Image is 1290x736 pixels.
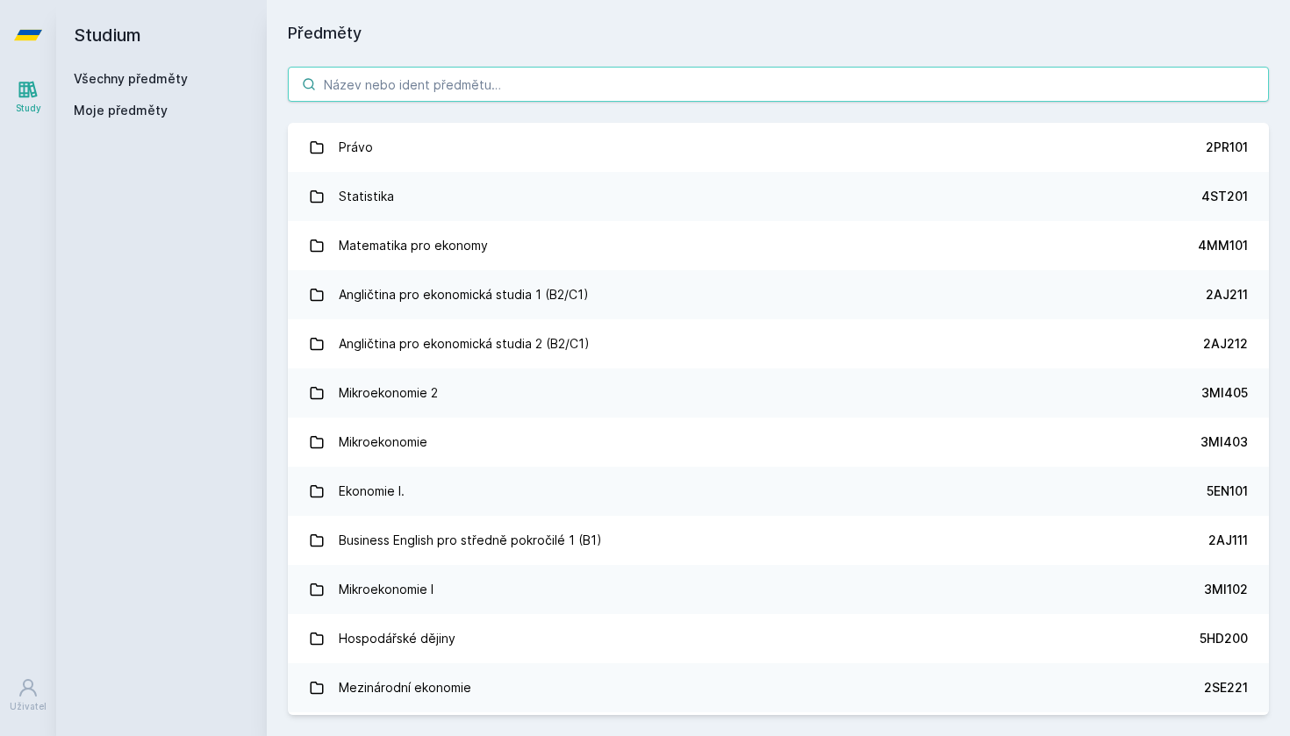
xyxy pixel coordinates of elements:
[1198,237,1248,254] div: 4MM101
[1204,679,1248,697] div: 2SE221
[1207,482,1248,500] div: 5EN101
[339,425,427,460] div: Mikroekonomie
[1206,286,1248,304] div: 2AJ211
[288,516,1269,565] a: Business English pro středně pokročilé 1 (B1) 2AJ111
[288,172,1269,221] a: Statistika 4ST201
[1200,433,1248,451] div: 3MI403
[288,368,1269,418] a: Mikroekonomie 2 3MI405
[339,523,602,558] div: Business English pro středně pokročilé 1 (B1)
[74,102,168,119] span: Moje předměty
[10,700,47,713] div: Uživatel
[288,123,1269,172] a: Právo 2PR101
[288,663,1269,712] a: Mezinárodní ekonomie 2SE221
[288,418,1269,467] a: Mikroekonomie 3MI403
[1203,335,1248,353] div: 2AJ212
[288,565,1269,614] a: Mikroekonomie I 3MI102
[74,71,188,86] a: Všechny předměty
[339,179,394,214] div: Statistika
[339,621,455,656] div: Hospodářské dějiny
[16,102,41,115] div: Study
[1201,188,1248,205] div: 4ST201
[339,670,471,705] div: Mezinárodní ekonomie
[339,474,405,509] div: Ekonomie I.
[339,228,488,263] div: Matematika pro ekonomy
[1204,581,1248,598] div: 3MI102
[339,326,590,361] div: Angličtina pro ekonomická studia 2 (B2/C1)
[288,467,1269,516] a: Ekonomie I. 5EN101
[339,375,438,411] div: Mikroekonomie 2
[288,21,1269,46] h1: Předměty
[1206,139,1248,156] div: 2PR101
[288,67,1269,102] input: Název nebo ident předmětu…
[339,572,434,607] div: Mikroekonomie I
[288,319,1269,368] a: Angličtina pro ekonomická studia 2 (B2/C1) 2AJ212
[288,614,1269,663] a: Hospodářské dějiny 5HD200
[288,221,1269,270] a: Matematika pro ekonomy 4MM101
[339,130,373,165] div: Právo
[4,70,53,124] a: Study
[1208,532,1248,549] div: 2AJ111
[339,277,589,312] div: Angličtina pro ekonomická studia 1 (B2/C1)
[288,270,1269,319] a: Angličtina pro ekonomická studia 1 (B2/C1) 2AJ211
[4,668,53,722] a: Uživatel
[1201,384,1248,402] div: 3MI405
[1200,630,1248,647] div: 5HD200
